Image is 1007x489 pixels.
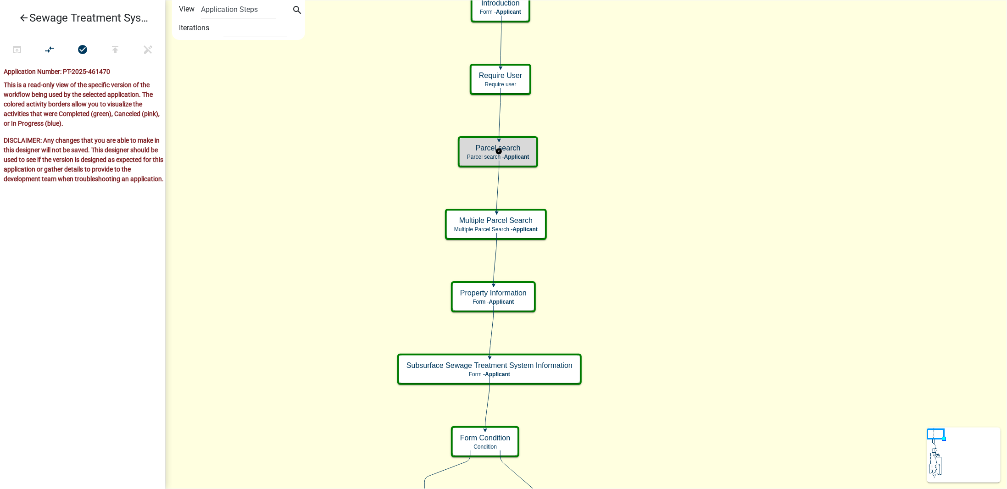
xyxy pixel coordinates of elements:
[4,67,165,80] div: Application Number: PT-2025-461470
[0,40,165,62] div: Workflow actions
[77,44,88,57] i: check_circle
[132,40,165,60] button: Save
[460,433,510,442] h5: Form Condition
[290,4,305,18] button: search
[467,144,529,152] h5: Parcel search
[18,12,29,25] i: arrow_back
[4,136,165,184] p: DISCLAIMER: Any changes that you are able to make in this designer will not be saved. This design...
[11,44,22,57] i: open_in_browser
[7,7,150,28] a: Sewage Treatment System Property Transfer Form
[460,444,510,450] p: Condition
[496,9,521,15] span: Applicant
[479,71,522,80] h5: Require User
[143,44,154,57] i: edit_off
[512,226,538,233] span: Applicant
[454,226,538,233] p: Multiple Parcel Search -
[460,299,527,305] p: Form -
[406,371,573,378] p: Form -
[292,5,303,17] i: search
[489,299,514,305] span: Applicant
[467,154,529,160] p: Parcel search -
[504,154,529,160] span: Applicant
[479,81,522,88] p: Require user
[460,289,527,297] h5: Property Information
[110,44,121,57] i: publish
[66,40,99,60] button: No problems
[99,40,132,60] button: Publish
[454,216,538,225] h5: Multiple Parcel Search
[480,9,521,15] p: Form -
[45,44,56,57] i: compare_arrows
[485,371,510,378] span: Applicant
[0,40,33,60] button: Test Workflow
[179,19,209,37] label: Iterations
[33,40,66,60] button: Auto Layout
[406,361,573,370] h5: Subsurface Sewage Treatment System Information
[4,80,165,128] p: This is a read-only view of the specific version of the workflow being used by the selected appli...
